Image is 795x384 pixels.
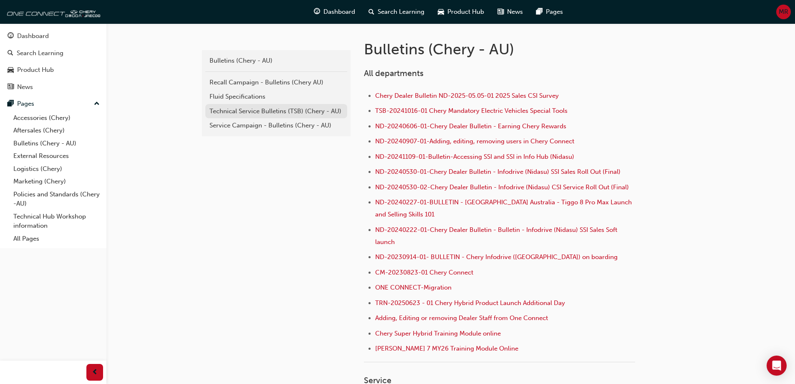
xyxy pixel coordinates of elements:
a: TRN-20250623 - 01 Chery Hybrid Product Launch Additional Day [375,299,565,307]
div: Product Hub [17,65,54,75]
button: DashboardSearch LearningProduct HubNews [3,27,103,96]
button: Pages [3,96,103,112]
span: guage-icon [314,7,320,17]
div: Open Intercom Messenger [767,356,787,376]
span: search-icon [368,7,374,17]
a: Aftersales (Chery) [10,124,103,137]
span: Search Learning [378,7,424,17]
a: Search Learning [3,46,103,61]
a: Accessories (Chery) [10,112,103,125]
a: search-iconSearch Learning [362,3,431,20]
a: ND-20240907-01-Adding, editing, removing users in Chery Connect [375,137,574,145]
img: oneconnect [4,3,100,20]
a: Policies and Standards (Chery -AU) [10,188,103,210]
div: Technical Service Bulletins (TSB) (Chery - AU) [209,107,343,116]
span: car-icon [8,66,14,74]
span: news-icon [8,84,14,91]
a: ND-20240606-01-Chery Dealer Bulletin - Earning Chery Rewards [375,122,566,130]
a: ND-20240227-01-BULLETIN - [GEOGRAPHIC_DATA] Australia - Tiggo 8 Pro Max Launch and Selling Skills... [375,198,633,218]
div: News [17,82,33,92]
a: Product Hub [3,62,103,78]
span: guage-icon [8,33,14,40]
div: Search Learning [17,48,63,58]
a: news-iconNews [491,3,530,20]
span: Pages [546,7,563,17]
div: Fluid Specifications [209,92,343,102]
div: Pages [17,99,34,109]
a: ND-20230914-01- BULLETIN - Chery Infodrive ([GEOGRAPHIC_DATA]) on boarding [375,253,618,261]
span: Product Hub [447,7,484,17]
a: Marketing (Chery) [10,175,103,188]
a: ND-20240530-02-Chery Dealer Bulletin - Infodrive (Nidasu) CSI Service Roll Out (Final) [375,183,629,191]
a: guage-iconDashboard [307,3,362,20]
a: pages-iconPages [530,3,570,20]
div: Service Campaign - Bulletins (Chery - AU) [209,121,343,130]
span: pages-icon [8,100,14,108]
a: ND-20240222-01-Chery Dealer Bulletin - Bulletin - Infodrive (Nidasu) SSI Sales Soft launch [375,226,619,246]
a: Bulletins (Chery - AU) [205,53,347,68]
a: [PERSON_NAME] 7 MY26 Training Module Online [375,345,518,352]
a: Bulletins (Chery - AU) [10,137,103,150]
a: Recall Campaign - Bulletins (Chery AU) [205,75,347,90]
div: Dashboard [17,31,49,41]
span: search-icon [8,50,13,57]
span: News [507,7,523,17]
a: Dashboard [3,28,103,44]
span: car-icon [438,7,444,17]
a: Chery Super Hybrid Training Module online [375,330,501,337]
h1: Bulletins (Chery - AU) [364,40,638,58]
a: External Resources [10,150,103,163]
span: MR [779,7,788,17]
div: Bulletins (Chery - AU) [209,56,343,66]
a: ONE CONNECT-Migration [375,284,452,291]
span: prev-icon [92,367,98,378]
span: Dashboard [323,7,355,17]
a: Chery Dealer Bulletin ND-2025-05.05-01 2025 Sales CSI Survey [375,92,559,99]
a: CM-20230823-01 Chery Connect [375,269,473,276]
a: Adding, Editing or removing Dealer Staff from One Connect [375,314,548,322]
a: Technical Service Bulletins (TSB) (Chery - AU) [205,104,347,119]
a: Logistics (Chery) [10,163,103,175]
span: pages-icon [536,7,543,17]
a: ND-20240530-01-Chery Dealer Bulletin - Infodrive (Nidasu) SSI Sales Roll Out (Final) [375,168,621,175]
a: ND-20241109-01-Bulletin-Accessing SSI and SSI in Info Hub (Nidasu) [375,153,574,160]
a: Technical Hub Workshop information [10,210,103,232]
span: news-icon [497,7,504,17]
a: News [3,79,103,95]
button: MR [776,5,791,19]
span: up-icon [94,99,100,109]
div: Recall Campaign - Bulletins (Chery AU) [209,78,343,87]
a: Fluid Specifications [205,89,347,104]
a: car-iconProduct Hub [431,3,491,20]
a: Service Campaign - Bulletins (Chery - AU) [205,118,347,133]
a: TSB-20241016-01 Chery Mandatory Electric Vehicles Special Tools [375,107,568,114]
a: All Pages [10,232,103,245]
span: All departments [364,69,424,78]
